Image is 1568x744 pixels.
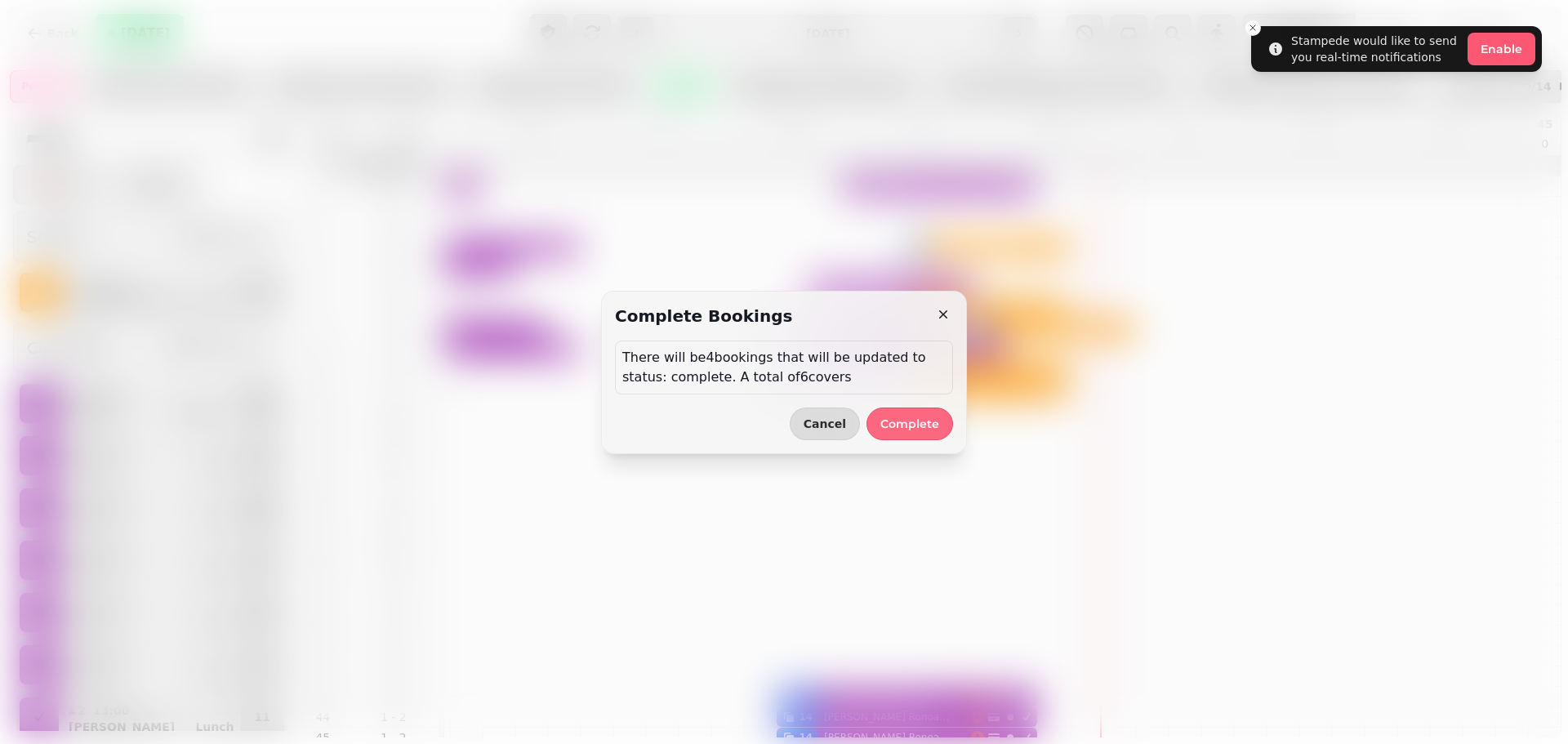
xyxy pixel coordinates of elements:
[866,408,953,440] button: Complete
[790,408,860,440] button: Cancel
[880,418,939,430] span: Complete
[622,348,946,387] p: There will be 4 bookings that will be updated to status: complete. A total of 6 covers
[615,305,792,327] h2: Complete bookings
[804,418,846,430] span: Cancel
